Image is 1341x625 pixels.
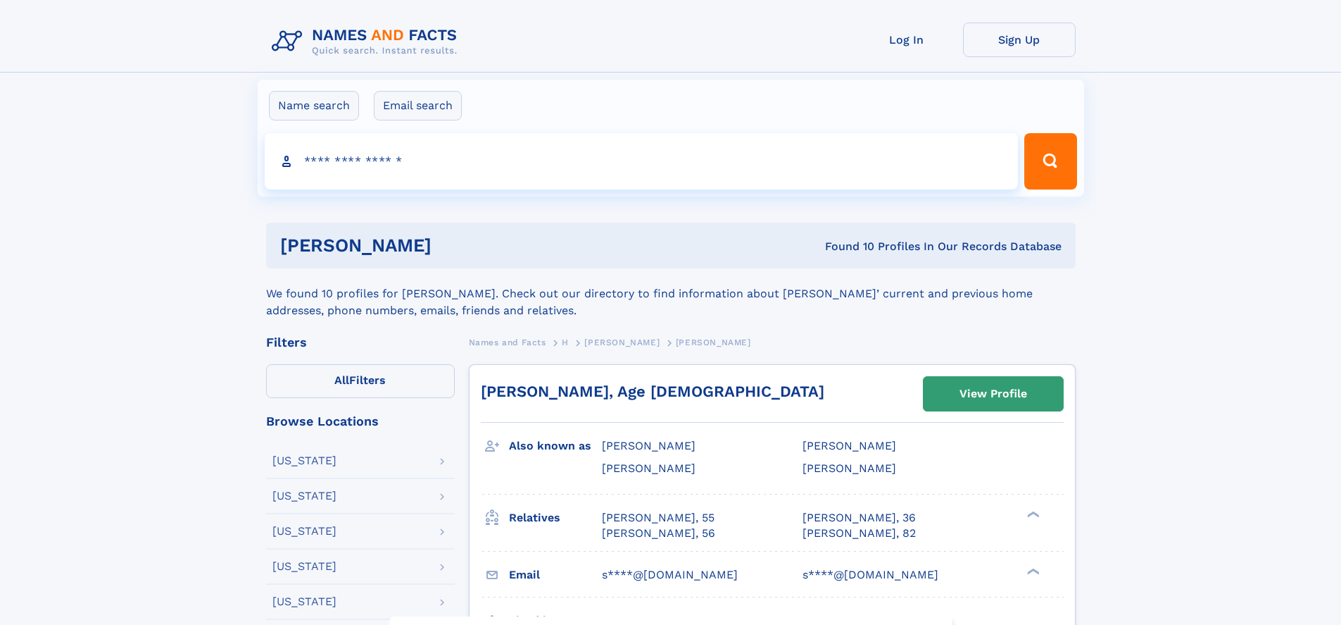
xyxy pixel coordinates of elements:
div: [US_STATE] [272,596,336,607]
label: Filters [266,364,455,398]
a: [PERSON_NAME], 36 [802,510,916,526]
div: [US_STATE] [272,561,336,572]
div: ❯ [1024,509,1040,519]
a: [PERSON_NAME] [584,333,660,351]
a: Sign Up [963,23,1076,57]
span: [PERSON_NAME] [584,338,660,347]
span: H [562,338,569,347]
a: H [562,333,569,351]
a: [PERSON_NAME], 55 [602,510,714,526]
input: search input [265,133,1019,190]
h3: Relatives [509,506,602,530]
div: [US_STATE] [272,526,336,537]
div: [US_STATE] [272,455,336,466]
div: Browse Locations [266,415,455,428]
span: [PERSON_NAME] [602,439,695,452]
label: Name search [269,91,359,120]
div: Found 10 Profiles In Our Records Database [628,239,1062,254]
a: Names and Facts [469,333,546,351]
a: View Profile [924,377,1063,411]
a: [PERSON_NAME], Age [DEMOGRAPHIC_DATA] [481,383,824,400]
span: [PERSON_NAME] [676,338,751,347]
div: Filters [266,336,455,349]
div: [US_STATE] [272,490,336,502]
span: [PERSON_NAME] [802,462,896,475]
div: View Profile [959,378,1027,410]
label: Email search [374,91,462,120]
span: [PERSON_NAME] [802,439,896,452]
h3: Also known as [509,434,602,458]
a: Log In [850,23,963,57]
h1: [PERSON_NAME] [280,237,629,254]
a: [PERSON_NAME], 56 [602,526,715,541]
a: [PERSON_NAME], 82 [802,526,916,541]
img: Logo Names and Facts [266,23,469,61]
h3: Email [509,563,602,587]
div: We found 10 profiles for [PERSON_NAME]. Check out our directory to find information about [PERSON... [266,268,1076,319]
div: ❯ [1024,567,1040,576]
button: Search Button [1024,133,1076,190]
span: [PERSON_NAME] [602,462,695,475]
span: All [334,373,349,387]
